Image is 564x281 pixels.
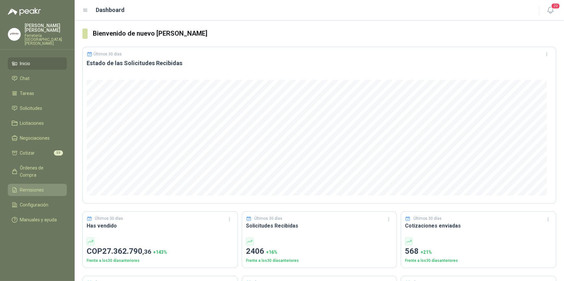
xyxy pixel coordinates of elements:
[8,28,20,41] img: Company Logo
[87,245,234,258] p: COP
[102,247,151,256] span: 27.362.790
[20,105,43,112] span: Solicitudes
[413,216,442,222] p: Últimos 30 días
[405,222,552,230] h3: Cotizaciones enviadas
[8,57,67,70] a: Inicio
[93,29,556,39] h3: Bienvenido de nuevo [PERSON_NAME]
[8,117,67,129] a: Licitaciones
[254,216,282,222] p: Últimos 30 días
[545,5,556,16] button: 20
[87,258,234,264] p: Frente a los 30 días anteriores
[551,3,560,9] span: 20
[266,250,277,255] span: + 16 %
[20,186,44,193] span: Remisiones
[8,102,67,114] a: Solicitudes
[87,222,234,230] h3: Has vendido
[246,245,393,258] p: 2406
[25,34,67,45] p: Ferretería [GEOGRAPHIC_DATA][PERSON_NAME]
[95,216,123,222] p: Últimos 30 días
[246,222,393,230] h3: Solicitudes Recibidas
[8,147,67,159] a: Cotizar59
[421,250,432,255] span: + 21 %
[20,164,61,179] span: Órdenes de Compra
[8,214,67,226] a: Manuales y ayuda
[94,52,122,56] p: Últimos 30 días
[20,60,31,67] span: Inicio
[25,23,67,32] p: [PERSON_NAME] [PERSON_NAME]
[20,135,50,142] span: Negociaciones
[405,258,552,264] p: Frente a los 30 días anteriores
[153,250,167,255] span: + 143 %
[246,258,393,264] p: Frente a los 30 días anteriores
[8,8,41,16] img: Logo peakr
[96,6,125,15] h1: Dashboard
[20,90,34,97] span: Tareas
[20,216,57,223] span: Manuales y ayuda
[20,201,49,208] span: Configuración
[8,87,67,100] a: Tareas
[54,150,63,156] span: 59
[8,132,67,144] a: Negociaciones
[8,199,67,211] a: Configuración
[20,149,35,157] span: Cotizar
[8,72,67,85] a: Chat
[8,184,67,196] a: Remisiones
[405,245,552,258] p: 568
[20,120,44,127] span: Licitaciones
[87,59,552,67] h3: Estado de las Solicitudes Recibidas
[20,75,30,82] span: Chat
[142,248,151,255] span: ,36
[8,162,67,181] a: Órdenes de Compra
